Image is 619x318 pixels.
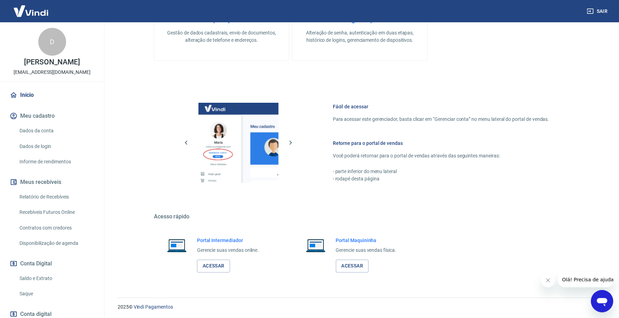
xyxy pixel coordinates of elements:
[17,139,96,154] a: Dados de login
[162,237,191,254] img: Imagem de um notebook aberto
[165,29,278,44] p: Gestão de dados cadastrais, envio de documentos, alteração de telefone e endereços.
[14,69,91,76] p: [EMAIL_ADDRESS][DOMAIN_NAME]
[336,260,369,273] a: Acessar
[17,236,96,250] a: Disponibilização de agenda
[333,152,549,160] p: Você poderá retornar para o portal de vendas através das seguintes maneiras:
[333,175,549,183] p: - rodapé desta página
[17,205,96,219] a: Recebíveis Futuros Online
[4,5,58,10] span: Olá! Precisa de ajuda?
[38,28,66,56] div: D
[8,108,96,124] button: Meu cadastro
[8,0,54,22] img: Vindi
[333,116,549,123] p: Para acessar este gerenciador, basta clicar em “Gerenciar conta” no menu lateral do portal de ven...
[197,260,230,273] a: Acessar
[17,155,96,169] a: Informe de rendimentos
[591,290,613,312] iframe: Botão para abrir a janela de mensagens
[17,124,96,138] a: Dados da conta
[586,5,611,18] button: Sair
[336,237,397,244] h6: Portal Maquininha
[17,221,96,235] a: Contratos com credores
[304,29,416,44] p: Alteração de senha, autenticação em duas etapas, histórico de logins, gerenciamento de dispositivos.
[333,140,549,147] h6: Retorne para o portal de vendas
[8,256,96,271] button: Conta Digital
[17,287,96,301] a: Saque
[118,304,602,311] p: 2025 ©
[198,103,279,183] img: Imagem da dashboard mostrando o botão de gerenciar conta na sidebar no lado esquerdo
[8,87,96,103] a: Início
[17,190,96,204] a: Relatório de Recebíveis
[17,271,96,286] a: Saldo e Extrato
[558,272,613,287] iframe: Mensagem da empresa
[8,174,96,190] button: Meus recebíveis
[197,237,259,244] h6: Portal Intermediador
[197,247,259,254] p: Gerencie suas vendas online.
[336,247,397,254] p: Gerencie suas vendas física.
[541,273,555,287] iframe: Fechar mensagem
[134,304,173,310] a: Vindi Pagamentos
[333,103,549,110] h6: Fácil de acessar
[301,237,330,254] img: Imagem de um notebook aberto
[24,59,80,66] p: [PERSON_NAME]
[154,214,566,220] h5: Acesso rápido
[333,168,549,175] p: - parte inferior do menu lateral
